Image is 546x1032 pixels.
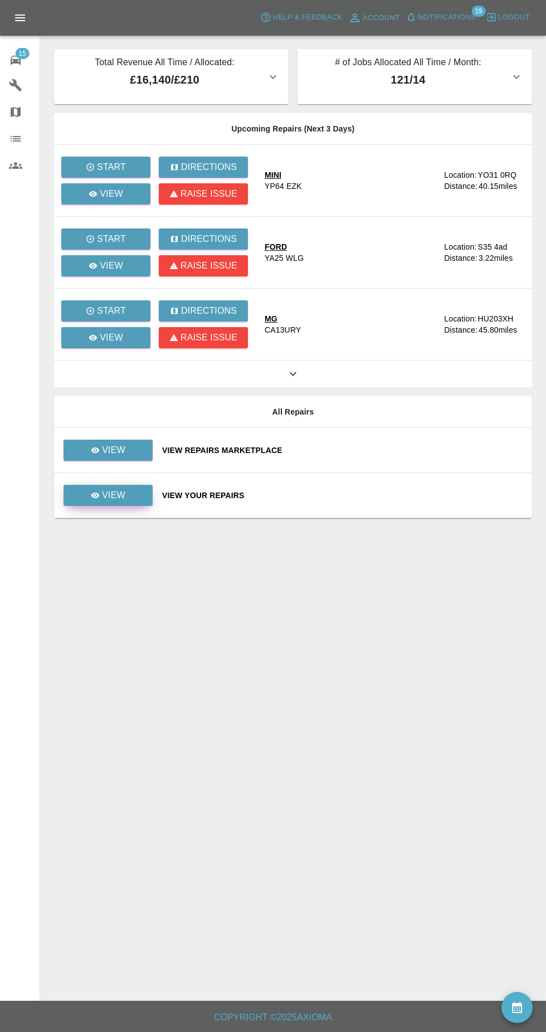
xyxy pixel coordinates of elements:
span: Logout [498,11,530,24]
div: CA13URY [265,324,301,335]
p: 121 / 14 [306,71,510,88]
h6: Copyright © 2025 Axioma [9,1010,537,1025]
button: Raise issue [159,255,248,276]
a: View [61,183,150,205]
button: Raise issue [159,183,248,205]
p: Directions [181,232,237,246]
a: Location:YO31 0RQDistance:40.15miles [444,169,523,192]
div: FORD [265,241,304,252]
span: 19 [471,6,485,17]
span: Help & Feedback [272,11,342,24]
a: View Your Repairs [162,490,523,501]
button: Start [61,228,150,250]
div: YP64 EZK [265,181,302,192]
div: 45.80 miles [479,324,523,335]
button: Notifications [403,9,479,26]
p: Directions [181,160,237,174]
p: # of Jobs Allocated All Time / Month: [306,56,510,71]
button: Directions [159,300,248,322]
span: Notifications [418,11,476,24]
div: MINI [265,169,302,181]
div: HU203XH [477,313,513,324]
div: MG [265,313,301,324]
a: FORDYA25 WLG [265,241,435,264]
p: Raise issue [181,187,237,201]
button: Open drawer [7,4,33,31]
button: Help & Feedback [257,9,345,26]
div: YA25 WLG [265,252,304,264]
div: Distance: [444,324,477,335]
div: 3.22 miles [479,252,523,264]
button: Total Revenue All Time / Allocated:£16,140/£210 [54,49,289,104]
button: availability [501,992,533,1023]
button: Raise issue [159,327,248,348]
a: View [61,255,150,276]
span: Account [363,12,400,25]
p: £16,140 / £210 [63,71,266,88]
p: Start [97,304,126,318]
a: View [61,327,150,348]
p: Raise issue [181,331,237,344]
p: Directions [181,304,237,318]
div: S35 4ad [477,241,507,252]
button: Directions [159,228,248,250]
a: Account [345,9,403,27]
th: All Repairs [54,396,532,428]
a: View [64,485,153,506]
a: MGCA13URY [265,313,435,335]
div: 40.15 miles [479,181,523,192]
p: View [102,489,125,502]
p: View [102,444,125,457]
div: YO31 0RQ [477,169,516,181]
p: Total Revenue All Time / Allocated: [63,56,266,71]
div: Location: [444,241,476,252]
p: Start [97,232,126,246]
a: View [64,440,153,461]
div: Location: [444,169,476,181]
button: # of Jobs Allocated All Time / Month:121/14 [298,49,532,104]
a: View [63,445,153,454]
a: View [63,490,153,499]
button: Start [61,300,150,322]
button: Directions [159,157,248,178]
p: View [100,331,123,344]
p: Start [97,160,126,174]
p: View [100,259,123,272]
div: Distance: [444,252,477,264]
th: Upcoming Repairs (Next 3 Days) [54,113,532,145]
button: Logout [483,9,533,26]
a: MINIYP64 EZK [265,169,435,192]
div: Distance: [444,181,477,192]
span: 15 [15,48,29,59]
p: View [100,187,123,201]
a: Location:HU203XHDistance:45.80miles [444,313,523,335]
a: Location:S35 4adDistance:3.22miles [444,241,523,264]
button: Start [61,157,150,178]
p: Raise issue [181,259,237,272]
a: View Repairs Marketplace [162,445,523,456]
div: Location: [444,313,476,324]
